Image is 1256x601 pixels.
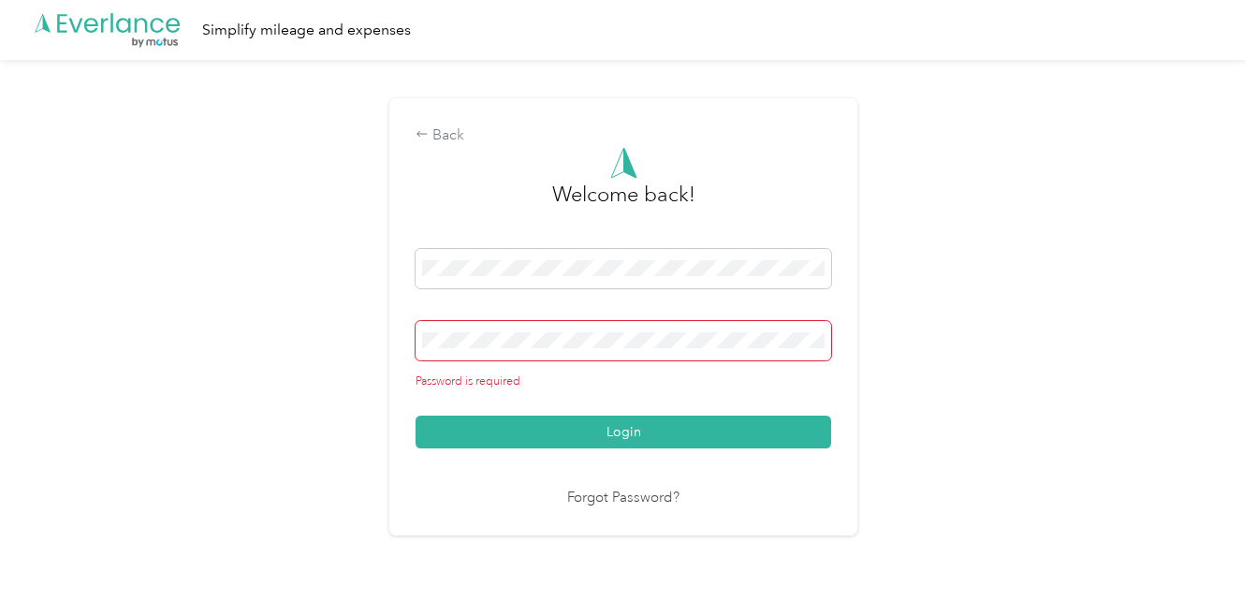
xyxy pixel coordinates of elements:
[416,125,831,147] div: Back
[416,374,831,390] div: Password is required
[416,416,831,448] button: Login
[202,19,411,42] div: Simplify mileage and expenses
[567,488,679,509] a: Forgot Password?
[552,179,695,229] h3: greeting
